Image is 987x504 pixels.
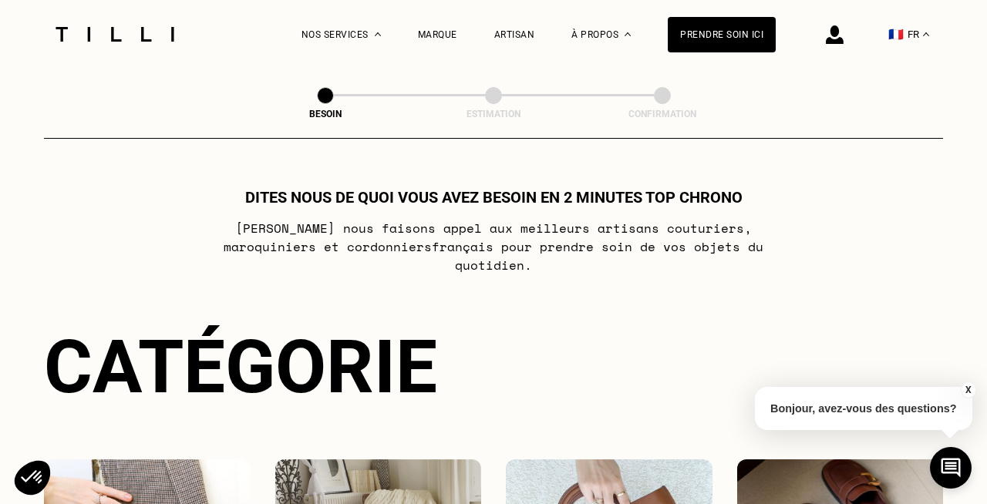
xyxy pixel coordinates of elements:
[44,324,943,410] div: Catégorie
[418,29,457,40] a: Marque
[755,387,972,430] p: Bonjour, avez-vous des questions?
[248,109,403,119] div: Besoin
[625,32,631,36] img: Menu déroulant à propos
[416,109,571,119] div: Estimation
[888,27,904,42] span: 🇫🇷
[960,381,975,398] button: X
[245,188,743,207] h1: Dites nous de quoi vous avez besoin en 2 minutes top chrono
[668,17,776,52] a: Prendre soin ici
[375,32,381,36] img: Menu déroulant
[188,219,800,274] p: [PERSON_NAME] nous faisons appel aux meilleurs artisans couturiers , maroquiniers et cordonniers ...
[50,27,180,42] img: Logo du service de couturière Tilli
[923,32,929,36] img: menu déroulant
[494,29,535,40] a: Artisan
[826,25,844,44] img: icône connexion
[585,109,739,119] div: Confirmation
